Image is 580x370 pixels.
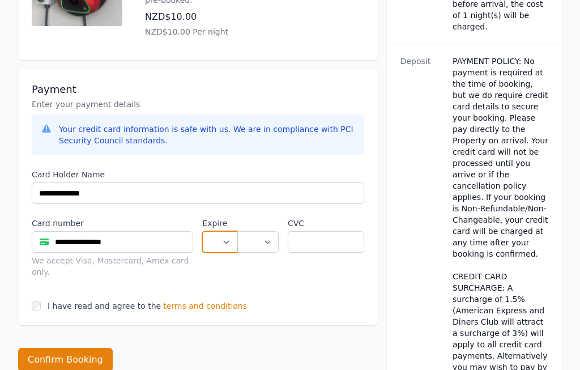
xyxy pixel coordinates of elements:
[32,169,364,180] label: Card Holder Name
[48,301,161,311] label: I have read and agree to the
[32,99,364,110] p: Enter your payment details
[145,10,292,24] p: NZD$10.00
[145,26,292,37] p: NZD$10.00 Per night
[202,218,237,229] label: Expire
[237,218,279,229] label: .
[163,300,247,312] span: terms and conditions
[288,218,364,229] label: CVC
[59,124,355,146] div: Your credit card information is safe with us. We are in compliance with PCI Security Council stan...
[32,255,193,278] div: We accept Visa, Mastercard, Amex card only.
[32,83,364,96] h3: Payment
[32,218,193,229] label: Card number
